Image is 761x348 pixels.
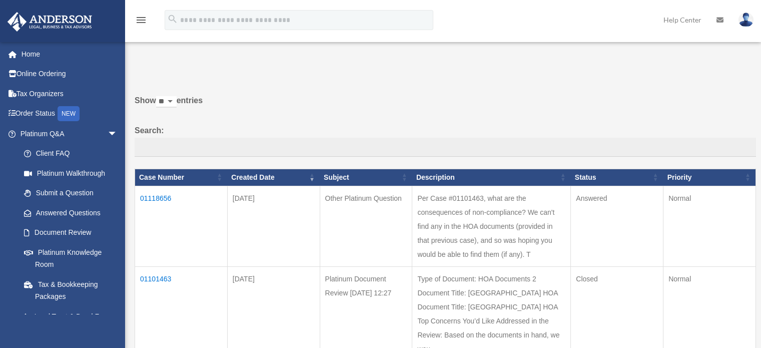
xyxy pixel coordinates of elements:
[135,138,756,157] input: Search:
[571,169,663,186] th: Status: activate to sort column ascending
[14,183,128,203] a: Submit a Question
[5,12,95,32] img: Anderson Advisors Platinum Portal
[7,124,128,144] a: Platinum Q&Aarrow_drop_down
[7,64,133,84] a: Online Ordering
[135,169,228,186] th: Case Number: activate to sort column ascending
[320,186,412,266] td: Other Platinum Question
[108,124,128,144] span: arrow_drop_down
[14,144,128,164] a: Client FAQ
[227,169,320,186] th: Created Date: activate to sort column ascending
[7,104,133,124] a: Order StatusNEW
[7,84,133,104] a: Tax Organizers
[14,306,128,326] a: Land Trust & Deed Forum
[14,223,128,243] a: Document Review
[663,169,756,186] th: Priority: activate to sort column ascending
[7,44,133,64] a: Home
[167,14,178,25] i: search
[135,14,147,26] i: menu
[571,186,663,266] td: Answered
[412,169,571,186] th: Description: activate to sort column ascending
[156,96,177,108] select: Showentries
[14,242,128,274] a: Platinum Knowledge Room
[14,274,128,306] a: Tax & Bookkeeping Packages
[663,186,756,266] td: Normal
[135,94,756,118] label: Show entries
[14,163,128,183] a: Platinum Walkthrough
[135,186,228,266] td: 01118656
[412,186,571,266] td: Per Case #01101463, what are the consequences of non-compliance? We can't find any in the HOA doc...
[14,203,123,223] a: Answered Questions
[135,18,147,26] a: menu
[58,106,80,121] div: NEW
[320,169,412,186] th: Subject: activate to sort column ascending
[135,124,756,157] label: Search:
[227,186,320,266] td: [DATE]
[738,13,753,27] img: User Pic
